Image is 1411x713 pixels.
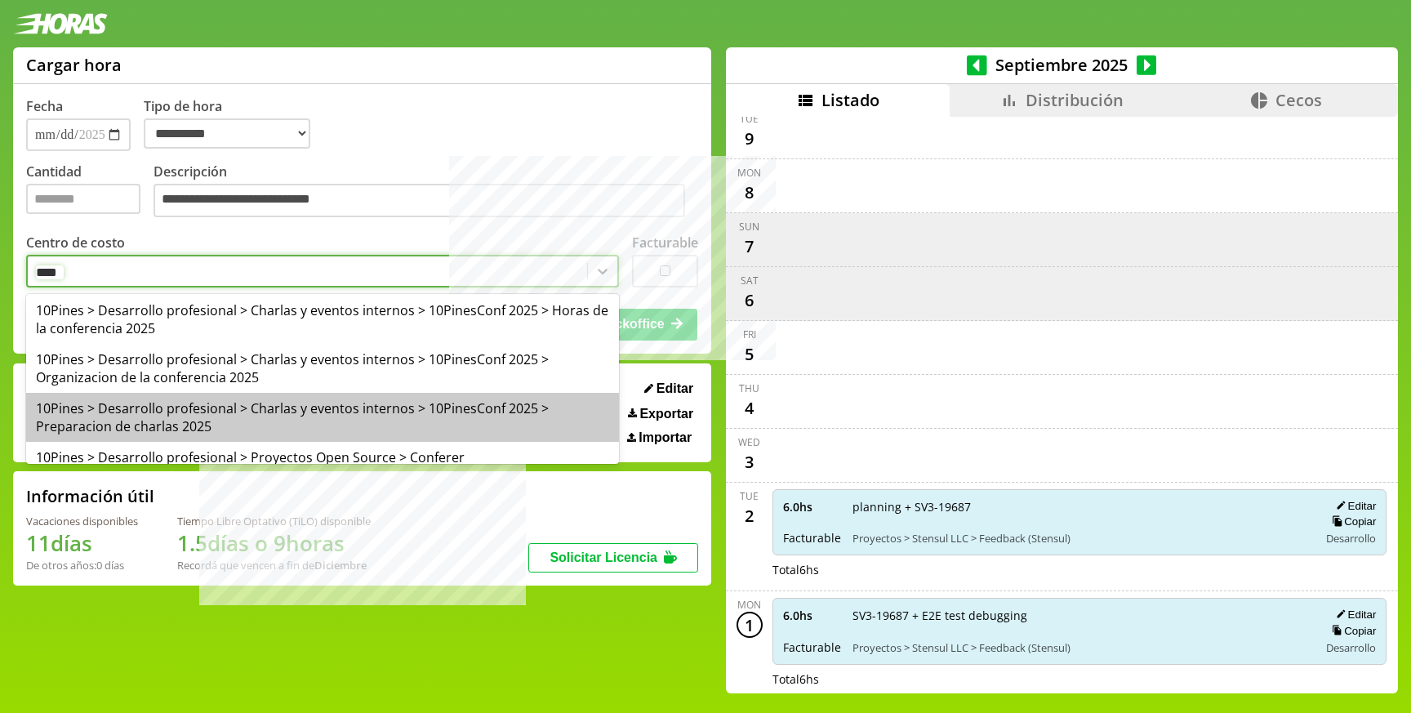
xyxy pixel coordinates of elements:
div: 7 [737,234,763,260]
div: 2 [737,503,763,529]
span: Septiembre 2025 [987,54,1137,76]
img: logotipo [13,13,108,34]
input: Cantidad [26,184,140,214]
div: 3 [737,449,763,475]
div: 8 [737,180,763,206]
div: scrollable content [726,117,1398,691]
label: Fecha [26,97,63,115]
div: 4 [737,395,763,421]
div: Total 6 hs [772,562,1387,577]
span: Proyectos > Stensul LLC > Feedback (Stensul) [852,531,1308,546]
span: Desarrollo [1326,531,1376,546]
b: Diciembre [314,558,367,573]
span: Proyectos > Stensul LLC > Feedback (Stensul) [852,640,1308,655]
select: Tipo de hora [144,118,310,149]
label: Centro de costo [26,234,125,252]
div: De otros años: 0 días [26,558,138,573]
div: Vacaciones disponibles [26,514,138,528]
textarea: Descripción [154,184,685,218]
span: Importar [639,430,692,445]
div: Tue [740,112,759,126]
button: Solicitar Licencia [528,543,698,573]
button: Copiar [1327,624,1376,638]
div: 10Pines > Desarrollo profesional > Charlas y eventos internos > 10PinesConf 2025 > Preparacion de... [26,393,619,442]
div: Recordá que vencen a fin de [177,558,371,573]
h2: Información útil [26,485,154,507]
span: planning + SV3-19687 [852,499,1308,515]
label: Descripción [154,163,698,222]
span: Editar [657,381,693,396]
div: Sun [739,220,759,234]
span: Enviar al backoffice [541,317,664,331]
button: Copiar [1327,515,1376,528]
span: Facturable [783,530,841,546]
button: Editar [639,381,698,397]
div: Fri [743,328,756,341]
div: 5 [737,341,763,368]
label: Cantidad [26,163,154,222]
h1: 11 días [26,528,138,558]
span: 6.0 hs [783,499,841,515]
div: Tiempo Libre Optativo (TiLO) disponible [177,514,371,528]
div: 6 [737,287,763,314]
h1: Cargar hora [26,54,122,76]
span: Cecos [1275,89,1322,111]
span: Exportar [639,407,693,421]
span: Solicitar Licencia [550,550,657,564]
div: Total 6 hs [772,671,1387,687]
div: 10Pines > Desarrollo profesional > Charlas y eventos internos > 10PinesConf 2025 > Horas de la co... [26,295,619,344]
span: Distribución [1026,89,1124,111]
span: SV3-19687 + E2E test debugging [852,608,1308,623]
button: Editar [1331,608,1376,622]
span: 6.0 hs [783,608,841,623]
div: 10Pines > Desarrollo profesional > Charlas y eventos internos > 10PinesConf 2025 > Organizacion d... [26,344,619,393]
div: Sat [741,274,759,287]
label: Facturable [632,234,698,252]
div: 1 [737,612,763,638]
div: Mon [737,598,761,612]
div: Tue [740,489,759,503]
label: Tipo de hora [144,97,323,151]
div: 9 [737,126,763,152]
div: 10Pines > Desarrollo profesional > Proyectos Open Source > Conferer [26,442,619,473]
button: Exportar [623,406,698,422]
span: Facturable [783,639,841,655]
span: Listado [821,89,879,111]
h1: 1.5 días o 9 horas [177,528,371,558]
span: Desarrollo [1326,640,1376,655]
div: Mon [737,166,761,180]
div: Wed [738,435,760,449]
button: Editar [1331,499,1376,513]
div: Thu [739,381,759,395]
